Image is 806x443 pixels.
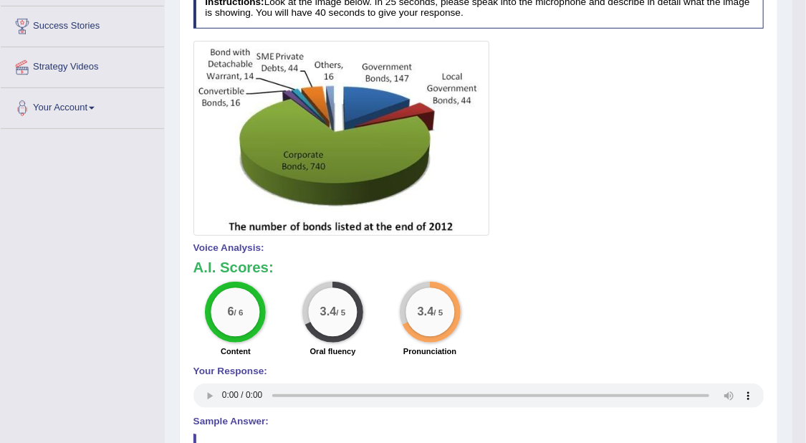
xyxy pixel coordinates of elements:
a: Strategy Videos [1,47,164,83]
b: A.I. Scores: [193,259,274,275]
big: 3.4 [320,305,337,318]
a: Success Stories [1,6,164,42]
h4: Sample Answer: [193,416,764,427]
big: 3.4 [417,305,433,318]
h4: Your Response: [193,366,764,377]
big: 6 [228,305,234,318]
small: / 6 [234,308,244,318]
a: Your Account [1,88,164,124]
label: Content [221,346,251,357]
label: Pronunciation [403,346,456,357]
small: / 5 [433,308,443,318]
h4: Voice Analysis: [193,243,764,254]
small: / 5 [336,308,345,318]
label: Oral fluency [310,346,356,357]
